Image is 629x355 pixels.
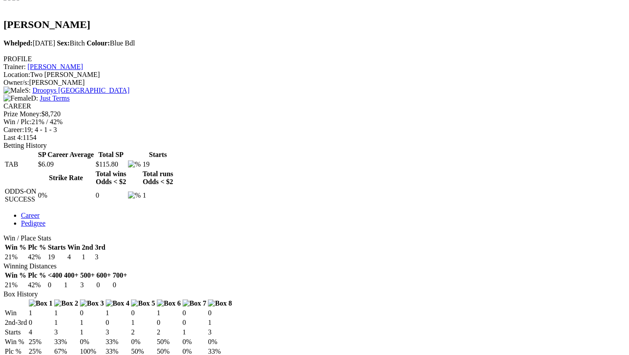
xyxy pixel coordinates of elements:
div: CAREER [3,102,626,110]
td: 0% [182,338,207,346]
span: Trainer: [3,63,26,70]
td: 42% [28,281,46,289]
div: PROFILE [3,55,626,63]
td: 0 [207,309,232,317]
td: 0% [38,187,94,204]
td: 0 [28,318,53,327]
th: Win [67,243,80,252]
th: 600+ [96,271,111,280]
span: Blue Bdl [86,39,135,47]
img: Box 3 [80,299,104,307]
td: 42% [28,253,46,261]
td: 0 [105,318,130,327]
th: SP Career Average [38,150,94,159]
td: 4 [67,253,80,261]
td: 1 [182,328,207,337]
div: Box History [3,290,626,298]
span: D: [3,94,38,102]
div: [PERSON_NAME] [3,79,626,87]
td: TAB [4,160,37,169]
td: 2 [156,328,181,337]
img: Female [3,94,31,102]
td: 3 [80,281,95,289]
td: 4 [28,328,53,337]
img: Male [3,87,25,94]
div: $8,720 [3,110,626,118]
td: 19 [47,253,66,261]
b: Colour: [86,39,110,47]
span: Career: [3,126,24,133]
img: Box 2 [54,299,78,307]
th: <400 [47,271,62,280]
th: Total SP [95,150,127,159]
td: 3 [94,253,106,261]
img: % [128,191,141,199]
td: 0 [182,318,207,327]
a: Droopys [GEOGRAPHIC_DATA] [32,87,129,94]
td: Win [4,309,28,317]
td: 3 [54,328,79,337]
td: 0 [131,309,156,317]
div: Winning Distances [3,262,626,270]
a: Career [21,212,40,219]
th: Win % [4,243,27,252]
div: 21% / 42% [3,118,626,126]
td: 1 [79,328,104,337]
td: 50% [156,338,181,346]
a: [PERSON_NAME] [28,63,83,70]
b: Sex: [57,39,69,47]
td: 0 [182,309,207,317]
td: 0 [79,309,104,317]
a: Pedigree [21,219,45,227]
td: 0 [156,318,181,327]
td: $115.80 [95,160,127,169]
td: 1 [54,318,79,327]
td: 1 [79,318,104,327]
span: Location: [3,71,30,78]
a: Just Terms [40,94,69,102]
span: Win / Plc: [3,118,31,125]
span: [DATE] [3,39,55,47]
td: 0 [95,187,127,204]
th: Total runs Odds < $2 [142,170,173,186]
img: Box 4 [106,299,130,307]
td: 19 [142,160,173,169]
td: 1 [54,309,79,317]
th: Total wins Odds < $2 [95,170,127,186]
td: Win % [4,338,28,346]
td: 1 [81,253,93,261]
img: Box 7 [183,299,207,307]
th: Starts [47,243,66,252]
th: 500+ [80,271,95,280]
td: Starts [4,328,28,337]
td: 1 [156,309,181,317]
th: Plc % [28,243,46,252]
div: Win / Place Stats [3,234,626,242]
div: Betting History [3,142,626,150]
td: 0 [47,281,62,289]
div: 19; 4 - 1 - 3 [3,126,626,134]
td: 1 [207,318,232,327]
td: $6.09 [38,160,94,169]
td: 1 [131,318,156,327]
th: Plc % [28,271,46,280]
td: 0% [79,338,104,346]
td: 3 [207,328,232,337]
th: 3rd [94,243,106,252]
b: Whelped: [3,39,33,47]
span: Bitch [57,39,85,47]
th: Starts [142,150,173,159]
td: 33% [105,338,130,346]
span: Prize Money: [3,110,41,118]
img: Box 8 [208,299,232,307]
th: Win % [4,271,27,280]
td: ODDS-ON SUCCESS [4,187,37,204]
td: 21% [4,253,27,261]
img: Box 6 [157,299,181,307]
img: Box 1 [29,299,53,307]
td: 1 [64,281,79,289]
th: 400+ [64,271,79,280]
td: 3 [105,328,130,337]
div: Two [PERSON_NAME] [3,71,626,79]
th: Strike Rate [38,170,94,186]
